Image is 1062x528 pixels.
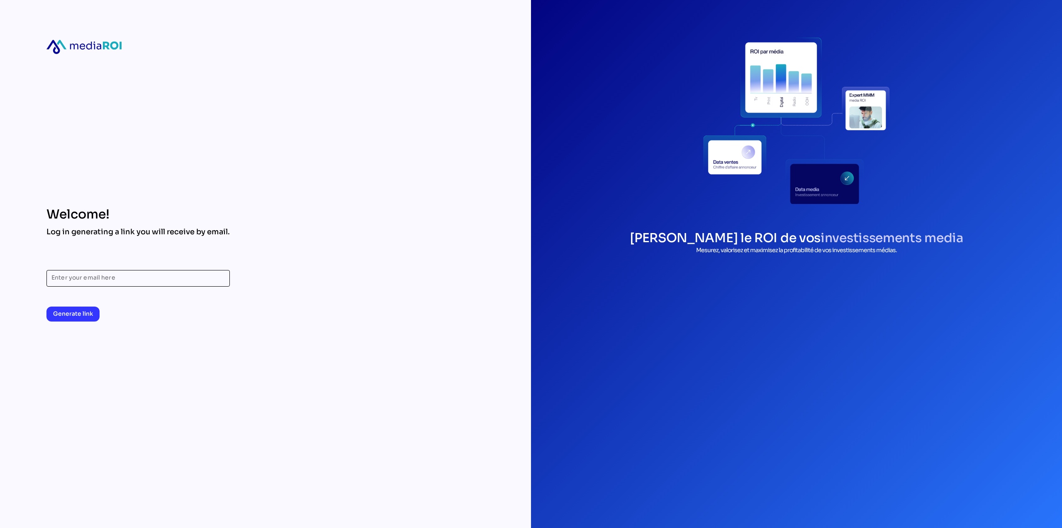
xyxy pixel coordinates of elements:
p: Mesurez, valorisez et maximisez la profitabilité de vos investissements médias. [630,246,963,255]
div: mediaroi [46,40,122,54]
div: login [703,27,890,214]
h1: [PERSON_NAME] le ROI de vos [630,230,963,246]
button: Generate link [46,307,100,322]
div: Log in generating a link you will receive by email. [46,227,230,237]
span: investissements media [821,230,963,246]
div: Welcome! [46,207,230,222]
input: Enter your email here [51,270,225,287]
span: Generate link [53,309,93,319]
